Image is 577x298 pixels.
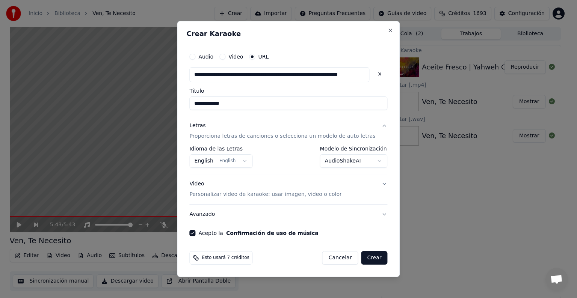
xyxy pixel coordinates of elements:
[189,146,387,174] div: LetrasProporciona letras de canciones o selecciona un modelo de auto letras
[186,30,390,37] h2: Crear Karaoke
[198,54,213,59] label: Audio
[189,132,375,140] p: Proporciona letras de canciones o selecciona un modelo de auto letras
[320,146,388,151] label: Modelo de Sincronización
[361,251,387,265] button: Crear
[189,116,387,146] button: LetrasProporciona letras de canciones o selecciona un modelo de auto letras
[202,255,249,261] span: Esto usará 7 créditos
[198,230,318,236] label: Acepto la
[258,54,269,59] label: URL
[189,88,387,93] label: Título
[226,230,319,236] button: Acepto la
[189,146,252,151] label: Idioma de las Letras
[322,251,358,265] button: Cancelar
[189,180,341,198] div: Video
[189,205,387,224] button: Avanzado
[189,122,205,129] div: Letras
[228,54,243,59] label: Video
[189,174,387,204] button: VideoPersonalizar video de karaoke: usar imagen, video o color
[189,191,341,198] p: Personalizar video de karaoke: usar imagen, video o color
